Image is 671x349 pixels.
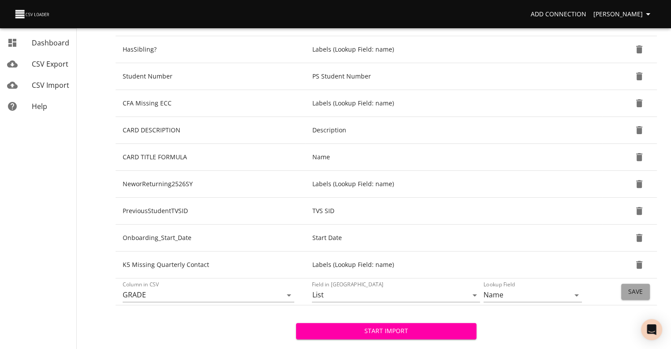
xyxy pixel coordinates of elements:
td: TVS SID [305,198,603,225]
span: Save [628,286,643,297]
td: PS Student Number [305,63,603,90]
td: NeworReturning2526SY [116,171,305,198]
span: [PERSON_NAME] [593,9,653,20]
span: CSV Export [32,59,68,69]
button: Open [570,289,583,301]
td: Onboarding_Start_Date [116,225,305,251]
a: Add Connection [527,6,590,23]
td: Student Number [116,63,305,90]
button: Delete [629,254,650,275]
button: Open [283,289,295,301]
td: HasSibling? [116,36,305,63]
td: CFA Missing ECC [116,90,305,117]
td: Description [305,117,603,144]
td: Labels (Lookup Field: name) [305,171,603,198]
td: Labels (Lookup Field: name) [305,36,603,63]
td: PreviousStudentTVSID [116,198,305,225]
td: Labels (Lookup Field: name) [305,90,603,117]
span: Add Connection [531,9,586,20]
button: Delete [629,200,650,221]
td: Start Date [305,225,603,251]
label: Field in [GEOGRAPHIC_DATA] [312,282,383,287]
button: Delete [629,120,650,141]
button: Start Import [296,323,476,339]
td: CARD TITLE FORMULA [116,144,305,171]
span: Help [32,101,47,111]
button: [PERSON_NAME] [590,6,657,23]
td: Labels (Lookup Field: name) [305,251,603,278]
button: Delete [629,146,650,168]
span: CSV Import [32,80,69,90]
label: Lookup Field [484,282,515,287]
button: Delete [629,66,650,87]
td: K5 Missing Quarterly Contact [116,251,305,278]
div: Open Intercom Messenger [641,319,662,340]
span: Dashboard [32,38,69,48]
button: Save [621,284,650,300]
td: Name [305,144,603,171]
button: Delete [629,227,650,248]
td: CARD DESCRIPTION [116,117,305,144]
img: CSV Loader [14,8,51,20]
button: Open [469,289,481,301]
button: Delete [629,93,650,114]
button: Delete [629,39,650,60]
span: Start Import [303,326,469,337]
label: Column in CSV [123,282,159,287]
button: Delete [629,173,650,195]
